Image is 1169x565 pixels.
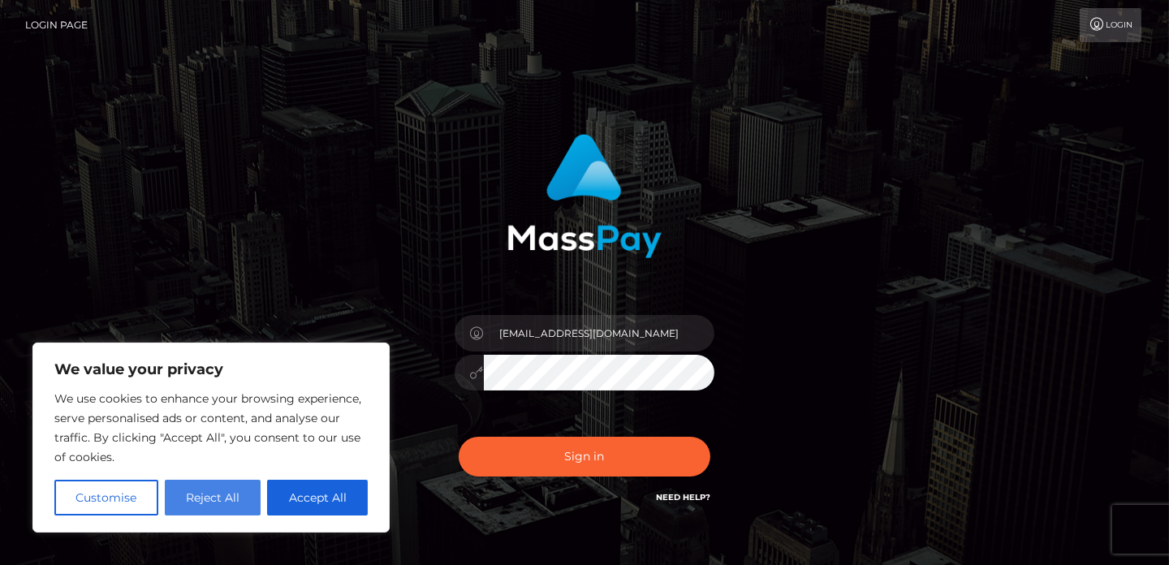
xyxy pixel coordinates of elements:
[54,389,368,467] p: We use cookies to enhance your browsing experience, serve personalised ads or content, and analys...
[54,480,158,515] button: Customise
[1080,8,1141,42] a: Login
[656,492,710,502] a: Need Help?
[484,315,714,352] input: Username...
[267,480,368,515] button: Accept All
[25,8,88,42] a: Login Page
[54,360,368,379] p: We value your privacy
[32,343,390,533] div: We value your privacy
[165,480,261,515] button: Reject All
[507,134,662,258] img: MassPay Login
[459,437,710,477] button: Sign in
